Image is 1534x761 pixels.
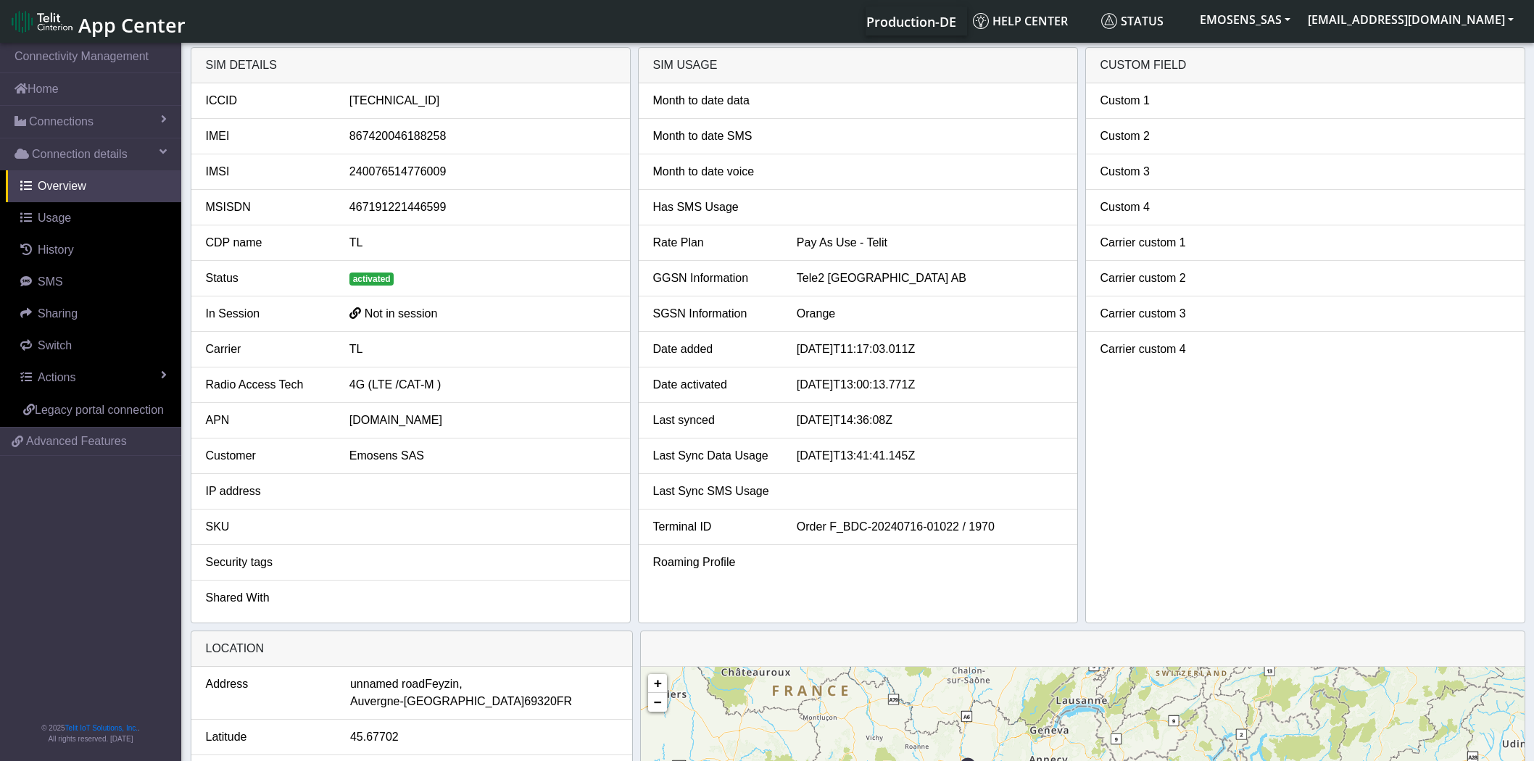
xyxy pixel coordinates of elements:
[195,128,339,145] div: IMEI
[786,341,1074,358] div: [DATE]T11:17:03.011Z
[78,12,186,38] span: App Center
[642,376,786,394] div: Date activated
[642,447,786,465] div: Last Sync Data Usage
[339,412,626,429] div: [DOMAIN_NAME]
[642,128,786,145] div: Month to date SMS
[648,693,667,712] a: Zoom out
[195,728,339,746] div: Latitude
[195,234,339,251] div: CDP name
[339,128,626,145] div: 867420046188258
[339,163,626,180] div: 240076514776009
[38,307,78,320] span: Sharing
[642,554,786,571] div: Roaming Profile
[339,341,626,358] div: TL
[38,212,71,224] span: Usage
[191,48,630,83] div: SIM details
[339,728,629,746] div: 45.67702
[786,234,1074,251] div: Pay As Use - Telit
[6,234,181,266] a: History
[642,412,786,429] div: Last synced
[1101,13,1117,29] img: status.svg
[1090,234,1233,251] div: Carrier custom 1
[195,589,339,607] div: Shared With
[1191,7,1299,33] button: EMOSENS_SAS
[12,6,183,37] a: App Center
[38,244,74,256] span: History
[786,447,1074,465] div: [DATE]T13:41:41.145Z
[6,170,181,202] a: Overview
[557,693,572,710] span: FR
[1086,48,1525,83] div: Custom field
[38,339,72,352] span: Switch
[195,199,339,216] div: MSISDN
[786,305,1074,323] div: Orange
[1095,7,1191,36] a: Status
[642,163,786,180] div: Month to date voice
[1299,7,1522,33] button: [EMAIL_ADDRESS][DOMAIN_NAME]
[195,305,339,323] div: In Session
[866,7,955,36] a: Your current platform instance
[642,518,786,536] div: Terminal ID
[642,92,786,109] div: Month to date data
[1090,270,1233,287] div: Carrier custom 2
[195,675,339,710] div: Address
[35,404,164,416] span: Legacy portal connection
[967,7,1095,36] a: Help center
[1090,305,1233,323] div: Carrier custom 3
[38,371,75,383] span: Actions
[350,693,524,710] span: Auvergne-[GEOGRAPHIC_DATA]
[6,362,181,394] a: Actions
[1090,92,1233,109] div: Custom 1
[195,163,339,180] div: IMSI
[339,92,626,109] div: [TECHNICAL_ID]
[642,483,786,500] div: Last Sync SMS Usage
[786,412,1074,429] div: [DATE]T14:36:08Z
[425,675,463,693] span: Feyzin,
[38,275,63,288] span: SMS
[648,674,667,693] a: Zoom in
[195,270,339,287] div: Status
[6,298,181,330] a: Sharing
[195,483,339,500] div: IP address
[38,180,86,192] span: Overview
[32,146,128,163] span: Connection details
[786,270,1074,287] div: Tele2 [GEOGRAPHIC_DATA] AB
[1090,341,1233,358] div: Carrier custom 4
[195,92,339,109] div: ICCID
[642,305,786,323] div: SGSN Information
[349,273,394,286] span: activated
[365,307,438,320] span: Not in session
[642,270,786,287] div: GGSN Information
[350,675,425,693] span: unnamed road
[29,113,94,130] span: Connections
[339,199,626,216] div: 467191221446599
[6,202,181,234] a: Usage
[786,376,1074,394] div: [DATE]T13:00:13.771Z
[195,518,339,536] div: SKU
[524,693,557,710] span: 69320
[642,199,786,216] div: Has SMS Usage
[1090,128,1233,145] div: Custom 2
[786,518,1074,536] div: Order F_BDC-20240716-01022 / 1970
[973,13,989,29] img: knowledge.svg
[191,631,632,667] div: LOCATION
[866,13,956,30] span: Production-DE
[339,376,626,394] div: 4G (LTE /CAT-M )
[195,412,339,429] div: APN
[973,13,1068,29] span: Help center
[26,433,127,450] span: Advanced Features
[339,234,626,251] div: TL
[195,447,339,465] div: Customer
[195,341,339,358] div: Carrier
[339,447,626,465] div: Emosens SAS
[65,724,138,732] a: Telit IoT Solutions, Inc.
[1090,199,1233,216] div: Custom 4
[1101,13,1164,29] span: Status
[6,330,181,362] a: Switch
[642,234,786,251] div: Rate Plan
[6,266,181,298] a: SMS
[642,341,786,358] div: Date added
[1090,163,1233,180] div: Custom 3
[12,10,72,33] img: logo-telit-cinterion-gw-new.png
[639,48,1077,83] div: SIM usage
